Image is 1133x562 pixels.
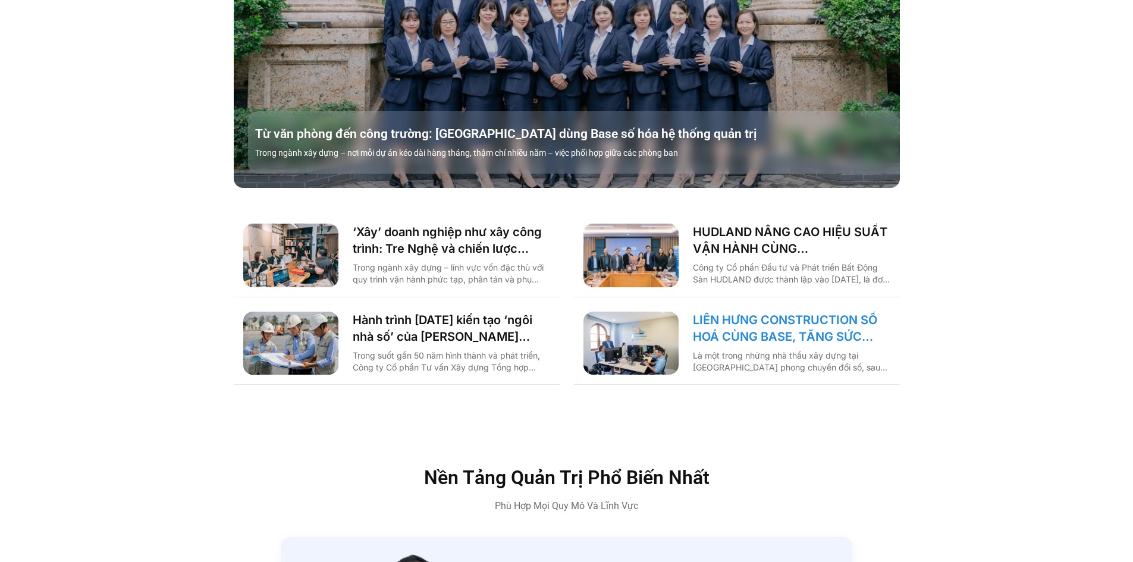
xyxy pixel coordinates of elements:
img: chuyển đổi số liên hưng base [583,312,679,375]
a: ‘Xây’ doanh nghiệp như xây công trình: Tre Nghệ và chiến lược chuyển đổi từ gốc [353,224,550,257]
a: HUDLAND NÂNG CAO HIỆU SUẤT VẬN HÀNH CÙNG [DOMAIN_NAME] [693,224,890,257]
a: Từ văn phòng đến công trường: [GEOGRAPHIC_DATA] dùng Base số hóa hệ thống quản trị [255,125,907,142]
p: Trong suốt gần 50 năm hình thành và phát triển, Công ty Cổ phần Tư vấn Xây dựng Tổng hợp (Nagecco... [353,350,550,373]
p: Công ty Cổ phần Đầu tư và Phát triển Bất Động Sản HUDLAND được thành lập vào [DATE], là đơn vị th... [693,262,890,285]
h2: Nền Tảng Quản Trị Phổ Biến Nhất [314,468,820,487]
p: Là một trong những nhà thầu xây dựng tại [GEOGRAPHIC_DATA] phong chuyển đổi số, sau gần [DATE] vậ... [693,350,890,373]
a: LIÊN HƯNG CONSTRUCTION SỐ HOÁ CÙNG BASE, TĂNG SỨC MẠNH NỘI TẠI KHAI PHÁ THỊ TRƯỜNG [GEOGRAPHIC_DATA] [693,312,890,345]
p: Phù Hợp Mọi Quy Mô Và Lĩnh Vực [314,499,820,513]
p: Trong ngành xây dựng – nơi mỗi dự án kéo dài hàng tháng, thậm chí nhiều năm – việc phối hợp giữa ... [255,147,907,159]
p: Trong ngành xây dựng – lĩnh vực vốn đặc thù với quy trình vận hành phức tạp, phân tán và phụ thuộ... [353,262,550,285]
a: Hành trình [DATE] kiến tạo ‘ngôi nhà số’ của [PERSON_NAME] cùng [DOMAIN_NAME]: Tiết kiệm 80% thời... [353,312,550,345]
